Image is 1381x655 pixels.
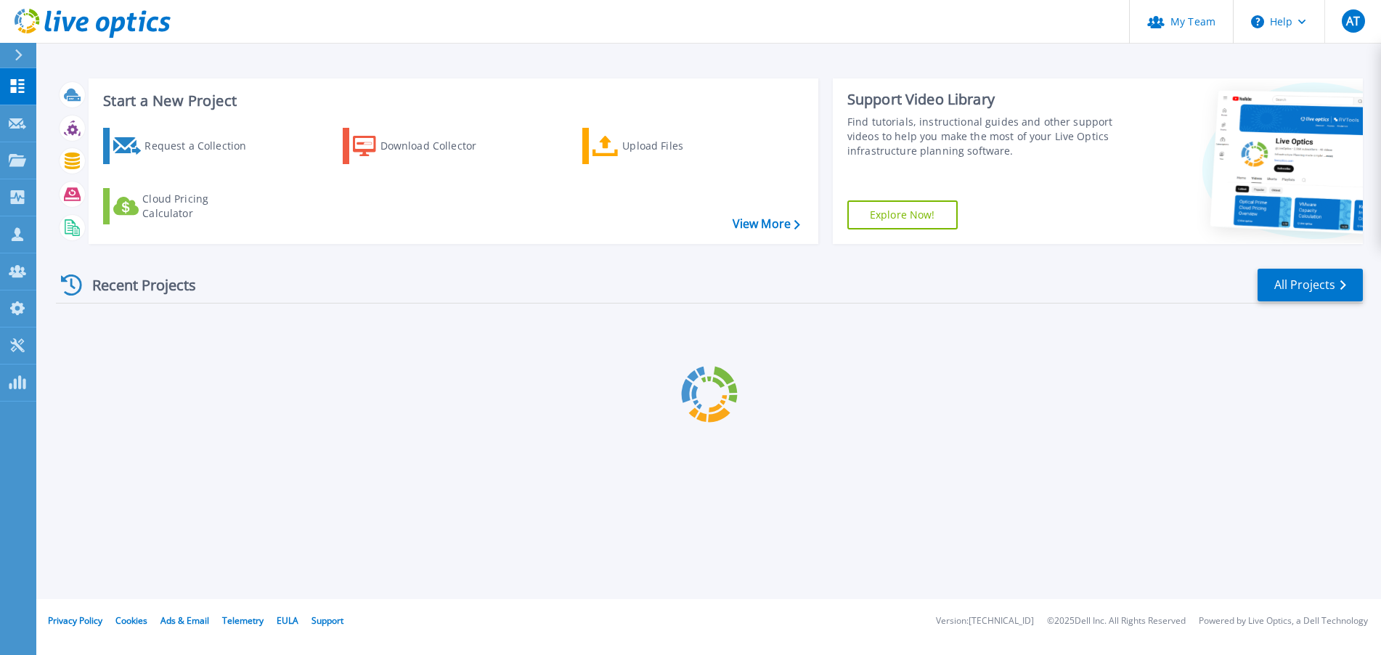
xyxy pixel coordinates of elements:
[847,200,958,229] a: Explore Now!
[160,614,209,627] a: Ads & Email
[1258,269,1363,301] a: All Projects
[1047,617,1186,626] li: © 2025 Dell Inc. All Rights Reserved
[56,267,216,303] div: Recent Projects
[847,115,1117,158] div: Find tutorials, instructional guides and other support videos to help you make the most of your L...
[582,128,744,164] a: Upload Files
[142,192,258,221] div: Cloud Pricing Calculator
[277,614,298,627] a: EULA
[1199,617,1368,626] li: Powered by Live Optics, a Dell Technology
[936,617,1034,626] li: Version: [TECHNICAL_ID]
[222,614,264,627] a: Telemetry
[115,614,147,627] a: Cookies
[733,217,800,231] a: View More
[622,131,738,160] div: Upload Files
[103,93,799,109] h3: Start a New Project
[311,614,343,627] a: Support
[48,614,102,627] a: Privacy Policy
[144,131,261,160] div: Request a Collection
[847,90,1117,109] div: Support Video Library
[380,131,497,160] div: Download Collector
[1346,15,1360,27] span: AT
[103,188,265,224] a: Cloud Pricing Calculator
[343,128,505,164] a: Download Collector
[103,128,265,164] a: Request a Collection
